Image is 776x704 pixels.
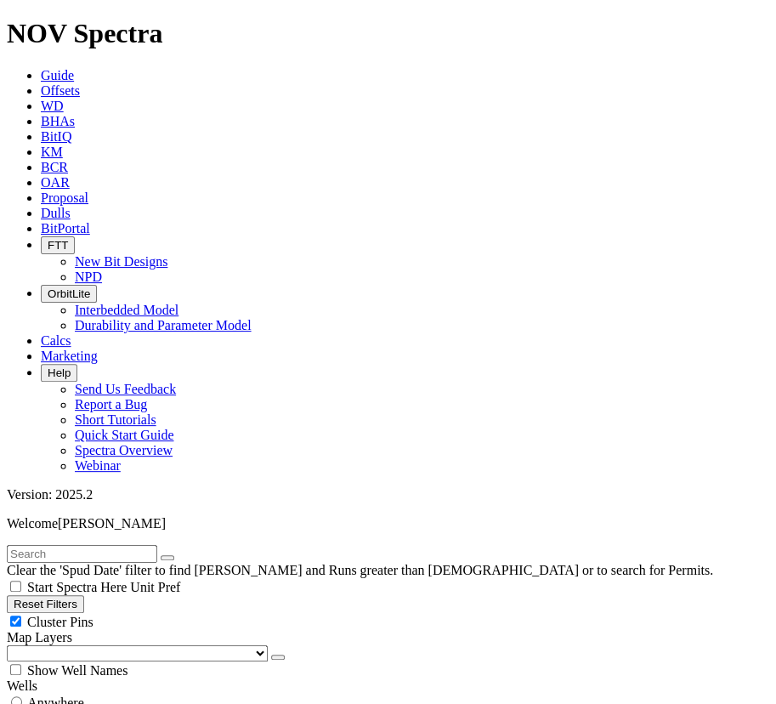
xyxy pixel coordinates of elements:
a: WD [41,99,64,113]
span: [PERSON_NAME] [58,516,166,531]
a: Quick Start Guide [75,428,173,442]
a: Report a Bug [75,397,147,412]
a: Offsets [41,83,80,98]
span: Unit Pref [130,580,180,594]
a: Guide [41,68,74,82]
a: KM [41,145,63,159]
a: BCR [41,160,68,174]
span: Map Layers [7,630,72,644]
a: BitIQ [41,129,71,144]
a: Webinar [75,458,121,473]
span: Help [48,366,71,379]
button: FTT [41,236,75,254]
button: Reset Filters [7,595,84,613]
span: Start Spectra Here [27,580,127,594]
a: BHAs [41,114,75,128]
a: Marketing [41,349,98,363]
a: Short Tutorials [75,412,156,427]
a: Interbedded Model [75,303,178,317]
div: Version: 2025.2 [7,487,769,502]
a: Dulls [41,206,71,220]
a: BitPortal [41,221,90,236]
a: Calcs [41,333,71,348]
a: Durability and Parameter Model [75,318,252,332]
a: OAR [41,175,70,190]
input: Start Spectra Here [10,581,21,592]
h1: NOV Spectra [7,18,769,49]
a: NPD [75,270,102,284]
button: OrbitLite [41,285,97,303]
a: Spectra Overview [75,443,173,457]
a: Send Us Feedback [75,382,176,396]
span: Clear the 'Spud Date' filter to find [PERSON_NAME] and Runs greater than [DEMOGRAPHIC_DATA] or to... [7,563,713,577]
button: Help [41,364,77,382]
span: FTT [48,239,68,252]
span: Cluster Pins [27,615,93,629]
span: Show Well Names [27,663,127,678]
a: New Bit Designs [75,254,167,269]
input: Search [7,545,157,563]
span: OrbitLite [48,287,90,300]
p: Welcome [7,516,769,531]
a: Proposal [41,190,88,205]
div: Wells [7,678,769,694]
